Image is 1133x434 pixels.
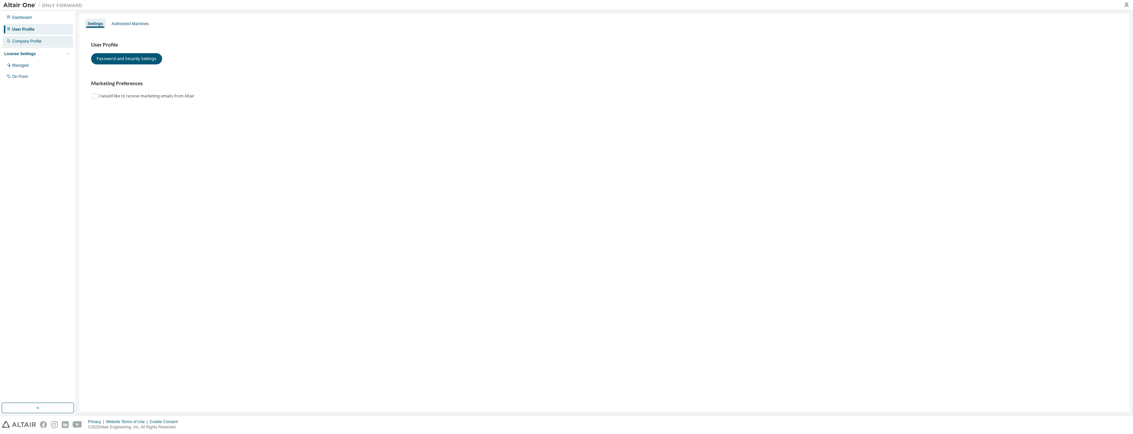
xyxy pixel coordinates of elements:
div: Cookie Consent [150,419,182,424]
div: On Prem [12,74,28,79]
div: Authorized Machines [112,21,149,26]
img: Altair One [3,2,86,9]
label: I would like to receive marketing emails from Altair [99,92,196,100]
img: altair_logo.svg [2,421,36,428]
h3: User Profile [91,42,1118,48]
img: instagram.svg [51,421,58,428]
p: © 2025 Altair Engineering, Inc. All Rights Reserved. [88,424,182,430]
h3: Marketing Preferences [91,80,1118,87]
img: youtube.svg [73,421,82,428]
img: facebook.svg [40,421,47,428]
div: Company Profile [12,39,42,44]
div: User Profile [12,27,34,32]
div: Settings [87,21,103,26]
div: License Settings [4,51,36,56]
div: Website Terms of Use [106,419,150,424]
div: Privacy [88,419,106,424]
button: Password and Security Settings [91,53,162,64]
img: linkedin.svg [62,421,69,428]
div: Managed [12,63,29,68]
div: Dashboard [12,15,32,20]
